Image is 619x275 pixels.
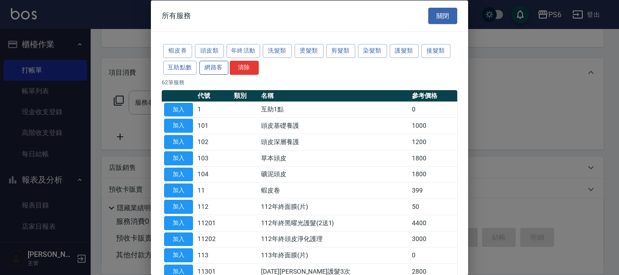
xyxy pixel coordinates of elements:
[259,247,410,263] td: 113年終面膜(片)
[163,60,197,74] button: 互助點數
[230,60,259,74] button: 清除
[410,166,457,183] td: 1800
[259,90,410,101] th: 名稱
[195,198,232,215] td: 112
[195,150,232,166] td: 103
[410,150,457,166] td: 1800
[199,60,228,74] button: 網路客
[164,248,193,262] button: 加入
[295,44,324,58] button: 燙髮類
[259,166,410,183] td: 礦泥頭皮
[195,182,232,198] td: 11
[232,90,259,101] th: 類別
[195,247,232,263] td: 113
[259,198,410,215] td: 112年終面膜(片)
[195,215,232,231] td: 11201
[263,44,292,58] button: 洗髮類
[164,216,193,230] button: 加入
[164,167,193,181] button: 加入
[195,44,224,58] button: 頭皮類
[195,134,232,150] td: 102
[259,182,410,198] td: 蝦皮卷
[259,101,410,118] td: 互助1點
[410,231,457,247] td: 3000
[390,44,419,58] button: 護髮類
[259,150,410,166] td: 草本頭皮
[410,101,457,118] td: 0
[410,215,457,231] td: 4400
[227,44,260,58] button: 年終活動
[410,182,457,198] td: 399
[428,7,457,24] button: 關閉
[410,198,457,215] td: 50
[164,232,193,246] button: 加入
[410,117,457,134] td: 1000
[162,78,457,86] p: 62 筆服務
[163,44,192,58] button: 蝦皮券
[259,117,410,134] td: 頭皮基礎養護
[410,90,457,101] th: 參考價格
[195,231,232,247] td: 11202
[410,247,457,263] td: 0
[164,119,193,133] button: 加入
[259,231,410,247] td: 112年終頭皮淨化護理
[164,135,193,149] button: 加入
[195,90,232,101] th: 代號
[195,166,232,183] td: 104
[195,101,232,118] td: 1
[164,151,193,165] button: 加入
[162,11,191,20] span: 所有服務
[259,134,410,150] td: 頭皮深層養護
[326,44,355,58] button: 剪髮類
[358,44,387,58] button: 染髮類
[164,183,193,198] button: 加入
[164,200,193,214] button: 加入
[410,134,457,150] td: 1200
[164,102,193,116] button: 加入
[195,117,232,134] td: 101
[259,215,410,231] td: 112年終黑曜光護髮(2送1)
[421,44,450,58] button: 接髮類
